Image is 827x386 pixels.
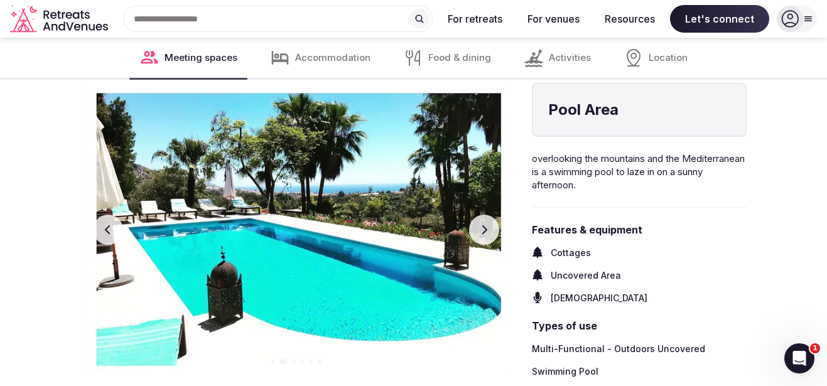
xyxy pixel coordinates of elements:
[549,51,591,65] span: Activities
[10,5,111,33] svg: Retreats and Venues company logo
[10,5,111,33] a: Visit the homepage
[551,247,591,259] span: Cottages
[532,343,705,355] span: Multi-Functional - Outdoors Uncovered
[271,360,275,363] button: Go to slide 1
[309,360,313,363] button: Go to slide 5
[517,5,590,33] button: For venues
[279,360,287,365] button: Go to slide 2
[428,51,491,65] span: Food & dining
[83,83,514,376] img: Gallery image 2
[551,292,647,304] span: [DEMOGRAPHIC_DATA]
[810,343,820,353] span: 1
[165,51,237,65] span: Meeting spaces
[551,269,621,282] span: Uncovered Area
[595,5,665,33] button: Resources
[548,99,730,121] h4: Pool Area
[438,5,512,33] button: For retreats
[318,360,322,363] button: Go to slide 6
[291,360,295,363] button: Go to slide 3
[784,343,814,373] iframe: Intercom live chat
[532,223,747,237] span: Features & equipment
[532,365,598,378] span: Swimming Pool
[300,360,304,363] button: Go to slide 4
[649,51,688,65] span: Location
[532,319,747,333] span: Types of use
[295,51,370,65] span: Accommodation
[532,153,745,191] span: overlooking the mountains and the Mediterranean is a swimming pool to laze in on a sunny afternoon.
[670,5,769,33] span: Let's connect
